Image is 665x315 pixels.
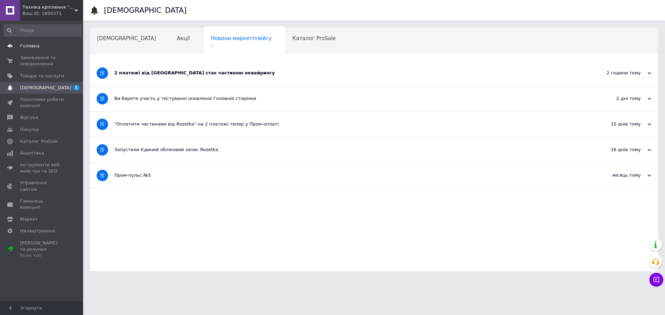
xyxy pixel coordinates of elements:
[20,180,64,192] span: Управління сайтом
[114,95,582,102] div: Ви берете участь у тестуванні оновленої Головної сторінки
[177,35,190,41] span: Акції
[3,24,82,37] input: Пошук
[23,10,83,17] div: Ваш ID: 1850371
[20,55,64,67] span: Замовлення та повідомлення
[582,70,651,76] div: 2 години тому
[211,35,272,41] span: Новини маркетплейсу
[20,198,64,211] span: Гаманець компанії
[582,147,651,153] div: 16 днів тому
[582,121,651,127] div: 15 днів тому
[20,162,64,174] span: Інструменти веб-майстра та SEO
[20,252,64,259] div: Prom топ
[114,70,582,76] div: 2 платежі від [GEOGRAPHIC_DATA] стає частиною еквайрингу
[582,172,651,178] div: місяць тому
[582,95,651,102] div: 2 дні тому
[20,150,44,156] span: Аналітика
[20,96,64,109] span: Показники роботи компанії
[104,6,187,15] h1: [DEMOGRAPHIC_DATA]
[20,228,55,234] span: Налаштування
[97,35,156,41] span: [DEMOGRAPHIC_DATA]
[114,121,582,127] div: "Оплатити частинами від Rozetka" на 2 платежі тепер у Пром-оплаті
[20,127,39,133] span: Покупці
[20,43,39,49] span: Головна
[20,73,64,79] span: Товари та послуги
[292,35,336,41] span: Каталог ProSale
[73,85,80,91] span: 1
[20,138,57,145] span: Каталог ProSale
[114,172,582,178] div: Пром-пульс №5
[211,43,272,48] span: 1
[20,240,64,259] span: [PERSON_NAME] та рахунки
[649,273,663,287] button: Чат з покупцем
[20,114,38,121] span: Відгуки
[23,4,74,10] span: Техніка кріплення "Метрекс Київ"
[20,216,38,222] span: Маркет
[114,147,582,153] div: Запустили Єдиний обліковий запис Rozetka
[20,85,71,91] span: [DEMOGRAPHIC_DATA]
